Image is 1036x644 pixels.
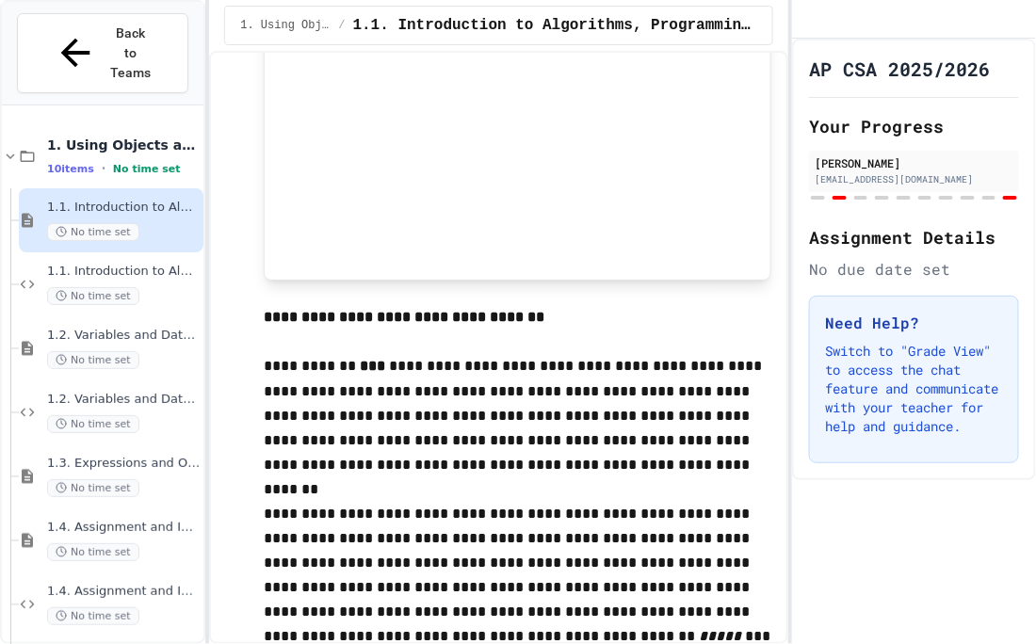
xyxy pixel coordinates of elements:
[47,223,139,241] span: No time set
[102,161,105,176] span: •
[825,312,1003,334] h3: Need Help?
[47,163,94,175] span: 10 items
[47,479,139,497] span: No time set
[353,14,758,37] span: 1.1. Introduction to Algorithms, Programming, and Compilers
[815,172,1013,186] div: [EMAIL_ADDRESS][DOMAIN_NAME]
[108,24,153,83] span: Back to Teams
[47,264,200,280] span: 1.1. Introduction to Algorithms, Programming, and Compilers Programming Practice
[47,543,139,561] span: No time set
[809,113,1019,139] h2: Your Progress
[338,18,345,33] span: /
[17,13,188,93] button: Back to Teams
[47,137,200,153] span: 1. Using Objects and Methods
[47,328,200,344] span: 1.2. Variables and Data Types
[825,342,1003,436] p: Switch to "Grade View" to access the chat feature and communicate with your teacher for help and ...
[47,456,200,472] span: 1.3. Expressions and Output
[47,287,139,305] span: No time set
[240,18,331,33] span: 1. Using Objects and Methods
[47,392,200,408] span: 1.2. Variables and Data Types Programming Practice
[815,154,1013,171] div: [PERSON_NAME]
[809,224,1019,250] h2: Assignment Details
[47,520,200,536] span: 1.4. Assignment and Input
[47,607,139,625] span: No time set
[47,584,200,600] span: 1.4. Assignment and Input Programming Practice
[47,415,139,433] span: No time set
[809,258,1019,281] div: No due date set
[47,200,200,216] span: 1.1. Introduction to Algorithms, Programming, and Compilers
[809,56,990,82] h1: AP CSA 2025/2026
[47,351,139,369] span: No time set
[113,163,181,175] span: No time set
